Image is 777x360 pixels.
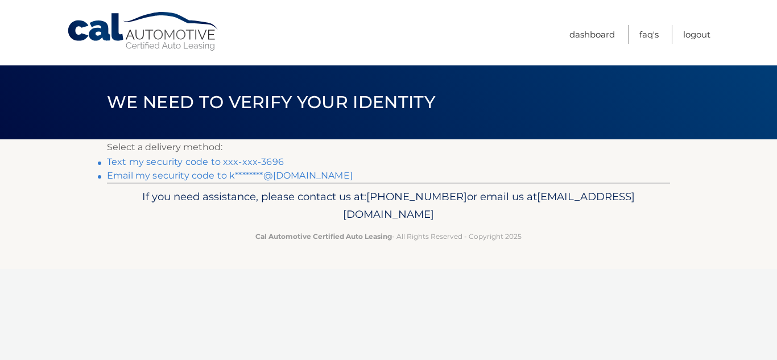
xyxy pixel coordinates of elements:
span: We need to verify your identity [107,92,435,113]
a: Email my security code to k********@[DOMAIN_NAME] [107,170,353,181]
p: If you need assistance, please contact us at: or email us at [114,188,663,224]
strong: Cal Automotive Certified Auto Leasing [255,232,392,241]
a: FAQ's [639,25,659,44]
span: [PHONE_NUMBER] [366,190,467,203]
a: Cal Automotive [67,11,220,52]
a: Logout [683,25,710,44]
p: Select a delivery method: [107,139,670,155]
a: Text my security code to xxx-xxx-3696 [107,156,284,167]
a: Dashboard [569,25,615,44]
p: - All Rights Reserved - Copyright 2025 [114,230,663,242]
